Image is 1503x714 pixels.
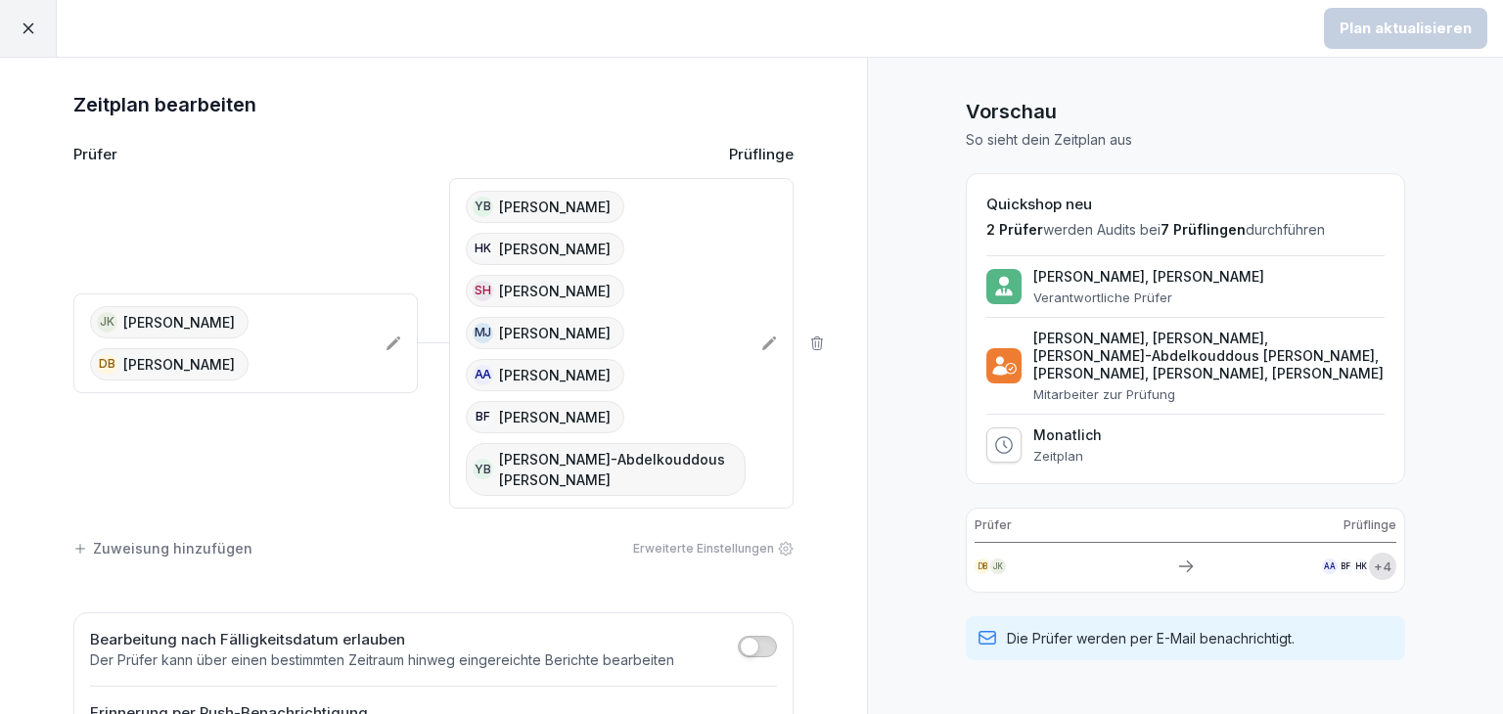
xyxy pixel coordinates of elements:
p: Prüflinge [1344,516,1396,534]
div: YB [473,459,493,479]
h2: Bearbeitung nach Fälligkeitsdatum erlauben [90,629,674,651]
p: [PERSON_NAME] [123,312,235,333]
div: AA [1322,558,1338,574]
div: AA [473,365,493,385]
div: DB [97,354,117,375]
p: [PERSON_NAME] [499,239,611,259]
p: Zeitplan [1033,448,1102,464]
h1: Vorschau [966,97,1405,126]
p: Prüfer [975,516,1012,534]
div: JK [97,312,117,333]
div: BF [473,407,493,427]
div: JK [990,558,1006,574]
div: Erweiterte Einstellungen [633,540,794,558]
h1: Zeitplan bearbeiten [73,89,794,120]
div: HK [473,239,493,259]
h2: Quickshop neu [986,194,1385,216]
p: [PERSON_NAME] [499,407,611,427]
p: [PERSON_NAME] [499,365,611,385]
p: Monatlich [1033,426,1102,444]
div: YB [473,197,493,217]
div: HK [1353,558,1369,574]
span: 7 Prüflingen [1161,221,1246,238]
div: BF [1338,558,1353,574]
p: So sieht dein Zeitplan aus [966,130,1405,150]
p: Die Prüfer werden per E-Mail benachrichtigt. [1007,628,1295,648]
button: Plan aktualisieren [1324,8,1487,49]
div: DB [975,558,990,574]
p: Prüfer [73,144,117,166]
p: Der Prüfer kann über einen bestimmten Zeitraum hinweg eingereichte Berichte bearbeiten [90,650,674,670]
div: Plan aktualisieren [1340,18,1472,39]
p: [PERSON_NAME] [499,323,611,343]
div: MJ [473,323,493,343]
p: Verantwortliche Prüfer [1033,290,1264,305]
p: [PERSON_NAME], [PERSON_NAME], [PERSON_NAME]-Abdelkouddous [PERSON_NAME], [PERSON_NAME], [PERSON_N... [1033,330,1385,382]
div: + 4 [1369,553,1396,580]
p: Prüflinge [729,144,794,166]
p: [PERSON_NAME] [499,281,611,301]
p: Mitarbeiter zur Prüfung [1033,386,1385,402]
div: Zuweisung hinzufügen [73,538,252,558]
p: [PERSON_NAME]-Abdelkouddous [PERSON_NAME] [499,449,732,490]
p: [PERSON_NAME] [123,354,235,375]
p: [PERSON_NAME], [PERSON_NAME] [1033,268,1264,286]
span: 2 Prüfer [986,221,1043,238]
div: SH [473,281,493,301]
p: werden Audits bei durchführen [986,220,1385,240]
p: [PERSON_NAME] [499,197,611,217]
